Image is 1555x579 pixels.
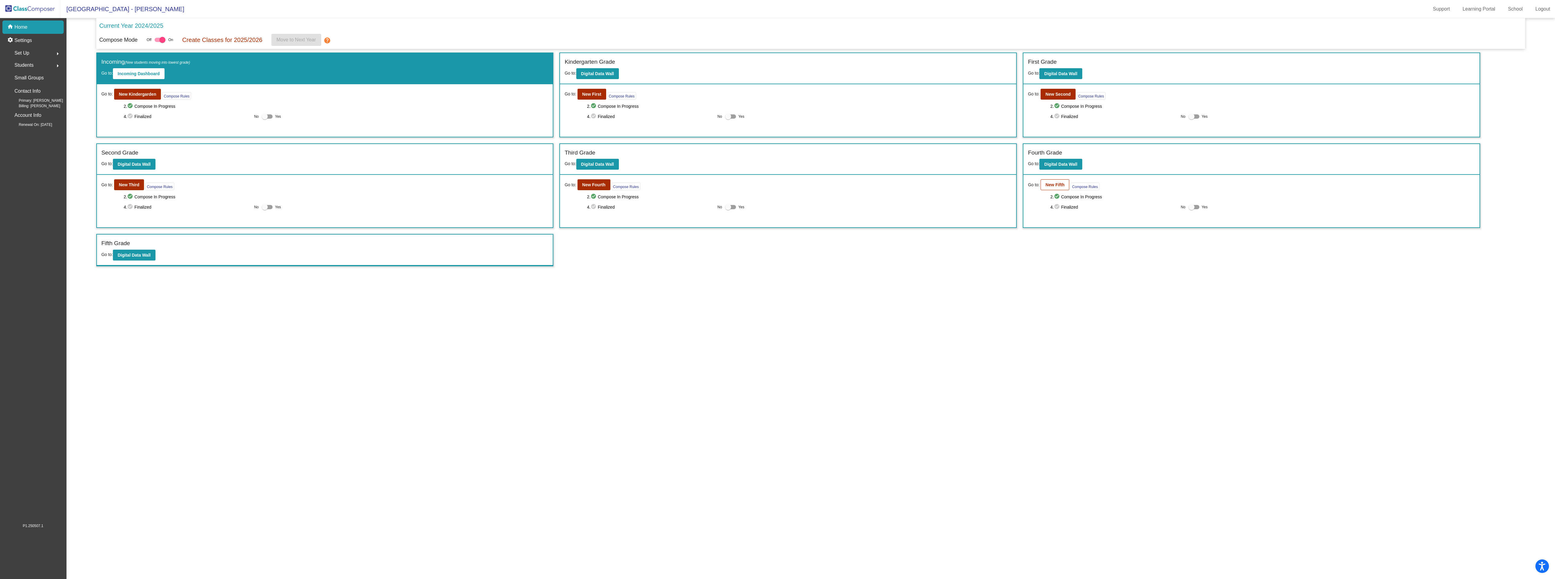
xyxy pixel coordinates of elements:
[127,113,134,120] mat-icon: check_circle
[581,162,614,167] b: Digital Data Wall
[101,71,113,75] span: Go to:
[1050,103,1475,110] span: 2. Compose In Progress
[101,161,113,166] span: Go to:
[119,182,139,187] b: New Third
[118,253,151,258] b: Digital Data Wall
[1202,203,1208,211] span: Yes
[101,239,130,248] label: Fifth Grade
[607,92,636,100] button: Compose Rules
[124,103,549,110] span: 2. Compose In Progress
[1054,103,1061,110] mat-icon: check_circle
[54,62,61,69] mat-icon: arrow_right
[1039,68,1082,79] button: Digital Data Wall
[9,103,60,109] span: Billing: [PERSON_NAME]
[587,103,1012,110] span: 2. Compose In Progress
[565,182,576,188] span: Go to:
[113,159,155,170] button: Digital Data Wall
[127,193,134,200] mat-icon: check_circle
[324,37,331,44] mat-icon: help
[7,24,14,31] mat-icon: home
[1039,159,1082,170] button: Digital Data Wall
[14,37,32,44] p: Settings
[182,35,263,44] p: Create Classes for 2025/2026
[565,161,576,166] span: Go to:
[1044,71,1077,76] b: Digital Data Wall
[587,203,714,211] span: 4. Finalized
[1428,4,1455,14] a: Support
[1070,183,1099,190] button: Compose Rules
[576,159,619,170] button: Digital Data Wall
[14,111,41,120] p: Account Info
[254,204,259,210] span: No
[565,71,576,75] span: Go to:
[114,179,144,190] button: New Third
[1202,113,1208,120] span: Yes
[587,193,1012,200] span: 2. Compose In Progress
[271,34,321,46] button: Move to Next Year
[1054,203,1061,211] mat-icon: check_circle
[1503,4,1528,14] a: School
[717,114,722,119] span: No
[113,250,155,261] button: Digital Data Wall
[565,58,615,66] label: Kindergarten Grade
[275,113,281,120] span: Yes
[578,89,606,100] button: New First
[14,24,27,31] p: Home
[1028,161,1039,166] span: Go to:
[14,61,34,69] span: Students
[119,92,156,97] b: New Kindergarden
[1044,162,1077,167] b: Digital Data Wall
[113,68,165,79] button: Incoming Dashboard
[1041,179,1069,190] button: New Fifth
[101,149,139,157] label: Second Grade
[582,182,606,187] b: New Fourth
[14,74,44,82] p: Small Groups
[1050,203,1178,211] span: 4. Finalized
[275,203,281,211] span: Yes
[114,89,161,100] button: New Kindergarden
[1458,4,1500,14] a: Learning Portal
[1028,91,1039,97] span: Go to:
[738,113,744,120] span: Yes
[124,203,251,211] span: 4. Finalized
[581,71,614,76] b: Digital Data Wall
[127,203,134,211] mat-icon: check_circle
[162,92,191,100] button: Compose Rules
[60,4,184,14] span: [GEOGRAPHIC_DATA] - [PERSON_NAME]
[1028,58,1057,66] label: First Grade
[101,91,113,97] span: Go to:
[590,193,598,200] mat-icon: check_circle
[582,92,601,97] b: New First
[1077,92,1105,100] button: Compose Rules
[9,98,63,103] span: Primary: [PERSON_NAME]
[1045,182,1064,187] b: New Fifth
[118,71,160,76] b: Incoming Dashboard
[612,183,640,190] button: Compose Rules
[124,193,549,200] span: 2. Compose In Progress
[1181,114,1185,119] span: No
[125,60,190,65] span: (New students moving into lowest grade)
[576,68,619,79] button: Digital Data Wall
[14,49,29,57] span: Set Up
[7,37,14,44] mat-icon: settings
[1050,193,1475,200] span: 2. Compose In Progress
[147,37,152,43] span: Off
[54,50,61,57] mat-icon: arrow_right
[1054,193,1061,200] mat-icon: check_circle
[1050,113,1178,120] span: 4. Finalized
[1181,204,1185,210] span: No
[118,162,151,167] b: Digital Data Wall
[99,36,138,44] p: Compose Mode
[14,87,40,95] p: Contact Info
[254,114,259,119] span: No
[1028,149,1062,157] label: Fourth Grade
[1041,89,1075,100] button: New Second
[277,37,316,42] span: Move to Next Year
[124,113,251,120] span: 4. Finalized
[578,179,610,190] button: New Fourth
[590,113,598,120] mat-icon: check_circle
[565,149,595,157] label: Third Grade
[565,91,576,97] span: Go to:
[9,122,52,127] span: Renewal On: [DATE]
[590,203,598,211] mat-icon: check_circle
